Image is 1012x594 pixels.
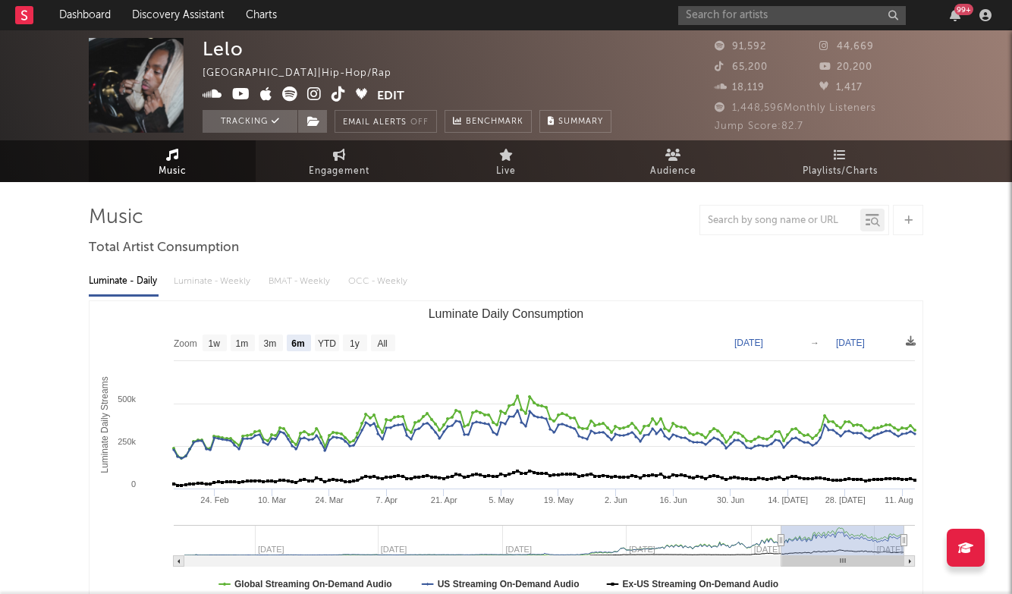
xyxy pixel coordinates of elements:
[803,162,878,181] span: Playlists/Charts
[118,437,136,446] text: 250k
[376,495,398,504] text: 7. Apr
[715,83,765,93] span: 18,119
[950,9,960,21] button: 99+
[256,140,423,182] a: Engagement
[159,162,187,181] span: Music
[715,121,803,131] span: Jump Score: 82.7
[429,307,584,320] text: Luminate Daily Consumption
[734,338,763,348] text: [DATE]
[203,38,244,60] div: Lelo
[234,579,392,589] text: Global Streaming On-Demand Audio
[445,110,532,133] a: Benchmark
[819,83,863,93] span: 1,417
[558,118,603,126] span: Summary
[377,86,404,105] button: Edit
[118,394,136,404] text: 500k
[589,140,756,182] a: Audience
[309,162,369,181] span: Engagement
[291,338,304,349] text: 6m
[717,495,744,504] text: 30. Jun
[200,495,228,504] text: 24. Feb
[605,495,627,504] text: 2. Jun
[544,495,574,504] text: 19. May
[466,113,523,131] span: Benchmark
[756,140,923,182] a: Playlists/Charts
[410,118,429,127] em: Off
[659,495,687,504] text: 16. Jun
[715,42,766,52] span: 91,592
[438,579,580,589] text: US Streaming On-Demand Audio
[258,495,287,504] text: 10. Mar
[315,495,344,504] text: 24. Mar
[885,495,913,504] text: 11. Aug
[350,338,360,349] text: 1y
[203,110,297,133] button: Tracking
[377,338,387,349] text: All
[715,62,768,72] span: 65,200
[99,376,110,473] text: Luminate Daily Streams
[203,64,409,83] div: [GEOGRAPHIC_DATA] | Hip-Hop/Rap
[209,338,221,349] text: 1w
[489,495,514,504] text: 5. May
[496,162,516,181] span: Live
[623,579,779,589] text: Ex-US Streaming On-Demand Audio
[431,495,457,504] text: 21. Apr
[810,338,819,348] text: →
[89,239,239,257] span: Total Artist Consumption
[700,215,860,227] input: Search by song name or URL
[89,269,159,294] div: Luminate - Daily
[423,140,589,182] a: Live
[131,479,136,489] text: 0
[819,62,872,72] span: 20,200
[836,338,865,348] text: [DATE]
[264,338,277,349] text: 3m
[825,495,866,504] text: 28. [DATE]
[335,110,437,133] button: Email AlertsOff
[768,495,808,504] text: 14. [DATE]
[715,103,876,113] span: 1,448,596 Monthly Listeners
[174,338,197,349] text: Zoom
[650,162,696,181] span: Audience
[678,6,906,25] input: Search for artists
[819,42,874,52] span: 44,669
[539,110,611,133] button: Summary
[318,338,336,349] text: YTD
[954,4,973,15] div: 99 +
[89,140,256,182] a: Music
[236,338,249,349] text: 1m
